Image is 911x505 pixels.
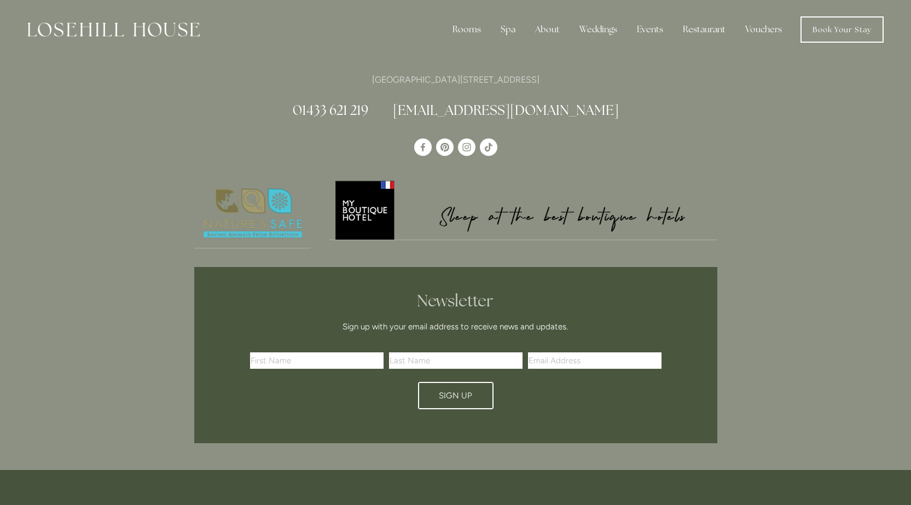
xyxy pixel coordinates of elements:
input: Email Address [528,352,662,369]
a: 01433 621 219 [293,101,368,119]
p: Sign up with your email address to receive news and updates. [254,320,658,333]
h2: Newsletter [254,291,658,311]
div: Events [628,19,672,40]
a: TikTok [480,138,497,156]
p: [GEOGRAPHIC_DATA][STREET_ADDRESS] [194,72,717,87]
a: Vouchers [736,19,791,40]
a: Losehill House Hotel & Spa [414,138,432,156]
div: Restaurant [674,19,734,40]
img: My Boutique Hotel - Logo [329,179,717,240]
input: First Name [250,352,384,369]
a: Pinterest [436,138,454,156]
img: Losehill House [27,22,200,37]
a: Instagram [458,138,475,156]
div: Spa [492,19,524,40]
span: Sign Up [439,391,472,400]
div: Rooms [444,19,490,40]
a: Book Your Stay [800,16,884,43]
a: [EMAIL_ADDRESS][DOMAIN_NAME] [393,101,619,119]
button: Sign Up [418,382,494,409]
div: Weddings [571,19,626,40]
input: Last Name [389,352,523,369]
div: About [526,19,568,40]
img: Nature's Safe - Logo [194,179,311,248]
